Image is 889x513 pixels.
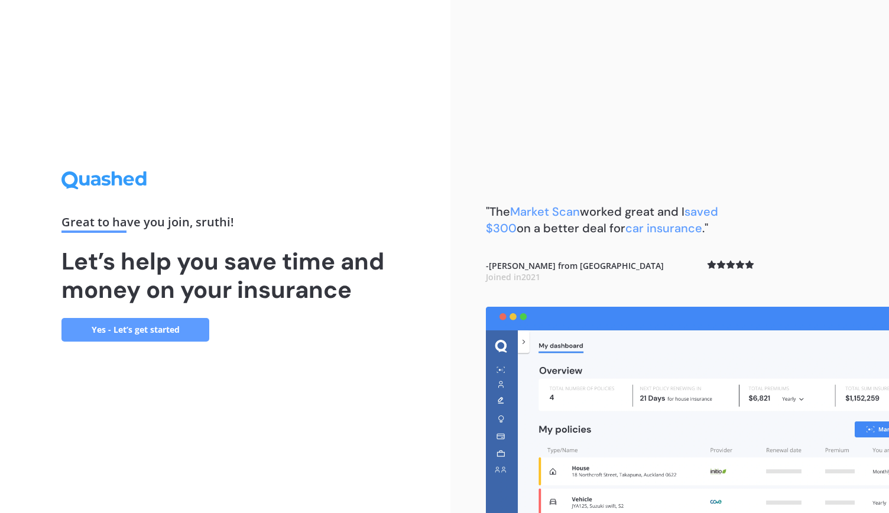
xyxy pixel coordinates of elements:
span: Market Scan [510,204,580,219]
a: Yes - Let’s get started [61,318,209,342]
span: saved $300 [486,204,718,236]
div: Great to have you join , sruthi ! [61,216,389,233]
h1: Let’s help you save time and money on your insurance [61,247,389,304]
b: "The worked great and I on a better deal for ." [486,204,718,236]
span: Joined in 2021 [486,271,540,283]
img: dashboard.webp [486,307,889,513]
span: car insurance [625,220,702,236]
b: - [PERSON_NAME] from [GEOGRAPHIC_DATA] [486,260,664,283]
